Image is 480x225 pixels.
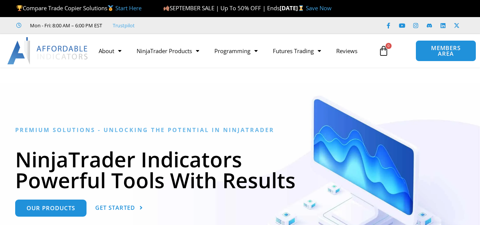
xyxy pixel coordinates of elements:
a: 0 [367,40,400,62]
span: 0 [386,43,392,49]
a: Our Products [15,200,87,217]
a: Start Here [115,4,142,12]
img: 🏆 [17,5,22,11]
h1: NinjaTrader Indicators Powerful Tools With Results [15,149,465,190]
span: MEMBERS AREA [423,45,468,57]
a: About [91,42,129,60]
a: Save Now [306,4,332,12]
a: Trustpilot [113,21,135,30]
span: SEPTEMBER SALE | Up To 50% OFF | Ends [163,4,280,12]
a: Futures Trading [265,42,329,60]
span: Compare Trade Copier Solutions [16,4,142,12]
img: LogoAI [7,37,89,65]
a: MEMBERS AREA [415,40,476,61]
a: Reviews [329,42,365,60]
span: Get Started [95,205,135,211]
img: 🍂 [164,5,169,11]
nav: Menu [91,42,375,60]
a: NinjaTrader Products [129,42,207,60]
span: Our Products [27,205,75,211]
h6: Premium Solutions - Unlocking the Potential in NinjaTrader [15,126,465,134]
a: Programming [207,42,265,60]
strong: [DATE] [280,4,306,12]
img: ⌛ [298,5,304,11]
span: Mon - Fri: 8:00 AM – 6:00 PM EST [28,21,102,30]
img: 🥇 [108,5,113,11]
a: Get Started [95,200,143,217]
